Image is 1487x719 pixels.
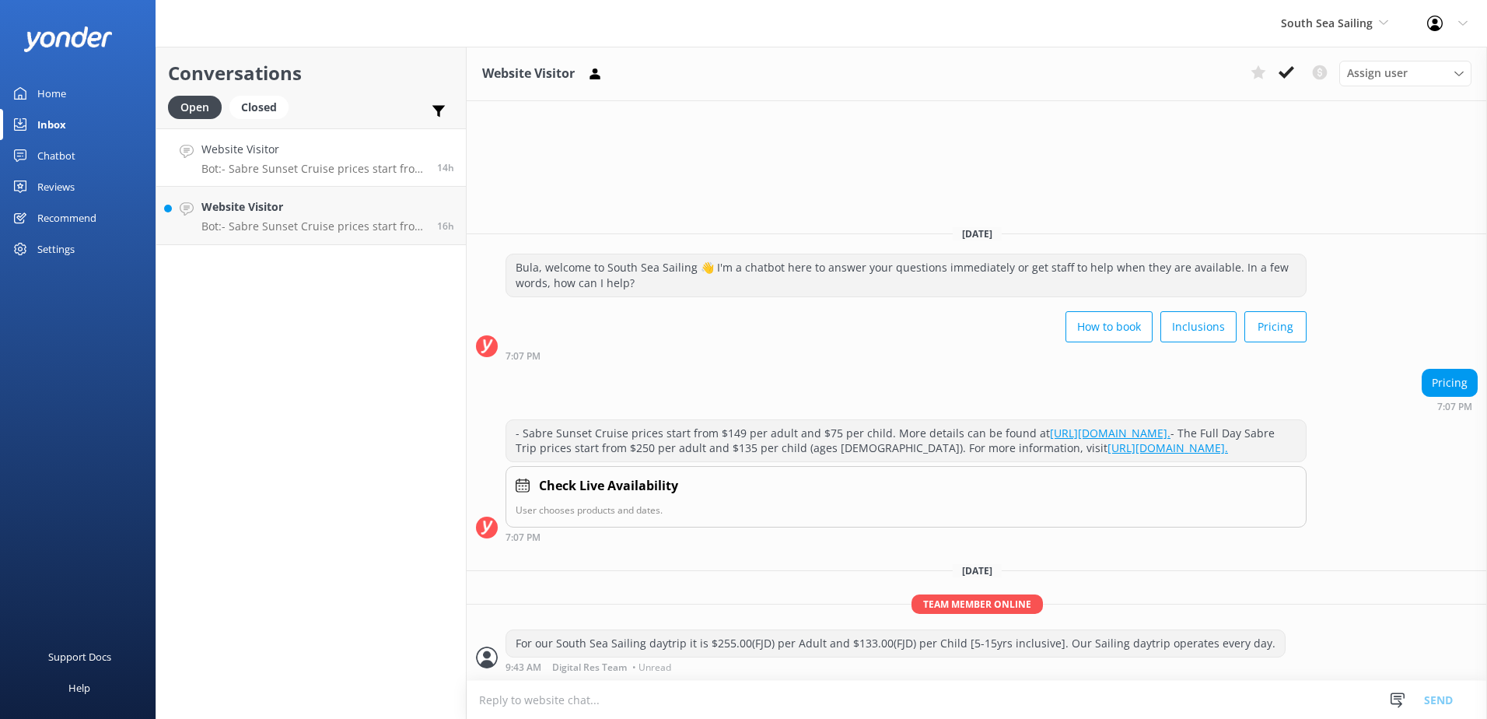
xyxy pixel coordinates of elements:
[506,420,1306,461] div: - Sabre Sunset Cruise prices start from $149 per adult and $75 per child. More details can be fou...
[506,661,1286,672] div: Sep 20 2025 09:43am (UTC +12:00) Pacific/Auckland
[168,96,222,119] div: Open
[506,531,1307,542] div: Sep 19 2025 07:07pm (UTC +12:00) Pacific/Auckland
[1065,311,1153,342] button: How to book
[48,641,111,672] div: Support Docs
[156,128,466,187] a: Website VisitorBot:- Sabre Sunset Cruise prices start from $149 per adult and $75 per child. More...
[37,202,96,233] div: Recommend
[168,98,229,115] a: Open
[1160,311,1237,342] button: Inclusions
[539,476,678,496] h4: Check Live Availability
[911,594,1043,614] span: Team member online
[953,227,1002,240] span: [DATE]
[1281,16,1373,30] span: South Sea Sailing
[1422,370,1477,396] div: Pricing
[37,171,75,202] div: Reviews
[1107,440,1228,455] a: [URL][DOMAIN_NAME].
[506,254,1306,296] div: Bula, welcome to South Sea Sailing 👋 I'm a chatbot here to answer your questions immediately or g...
[632,663,671,672] span: • Unread
[1347,65,1408,82] span: Assign user
[168,58,454,88] h2: Conversations
[482,64,575,84] h3: Website Visitor
[68,672,90,703] div: Help
[1050,426,1170,440] a: [URL][DOMAIN_NAME].
[23,26,113,52] img: yonder-white-logo.png
[1244,311,1307,342] button: Pricing
[1437,402,1472,412] strong: 7:07 PM
[437,219,454,233] span: Sep 19 2025 05:11pm (UTC +12:00) Pacific/Auckland
[229,96,289,119] div: Closed
[201,198,425,216] h4: Website Visitor
[552,663,627,672] span: Digital Res Team
[437,161,454,174] span: Sep 19 2025 07:07pm (UTC +12:00) Pacific/Auckland
[201,162,425,176] p: Bot: - Sabre Sunset Cruise prices start from $149 per adult and $75 per child. More details can b...
[37,78,66,109] div: Home
[506,533,541,542] strong: 7:07 PM
[506,350,1307,361] div: Sep 19 2025 07:07pm (UTC +12:00) Pacific/Auckland
[229,98,296,115] a: Closed
[506,663,541,672] strong: 9:43 AM
[953,564,1002,577] span: [DATE]
[506,352,541,361] strong: 7:07 PM
[201,141,425,158] h4: Website Visitor
[1339,61,1471,86] div: Assign User
[37,109,66,140] div: Inbox
[201,219,425,233] p: Bot: - Sabre Sunset Cruise prices start from $149 per adult and $75 per child. More details can b...
[516,503,1296,517] p: User chooses products and dates.
[156,187,466,245] a: Website VisitorBot:- Sabre Sunset Cruise prices start from $149 per adult and $75 per child. More...
[506,630,1285,657] div: For our South Sea Sailing daytrip it is $255.00(FJD) per Adult and $133.00(FJD) per Child [5-15yr...
[1422,401,1478,412] div: Sep 19 2025 07:07pm (UTC +12:00) Pacific/Auckland
[37,233,75,265] div: Settings
[37,140,75,171] div: Chatbot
